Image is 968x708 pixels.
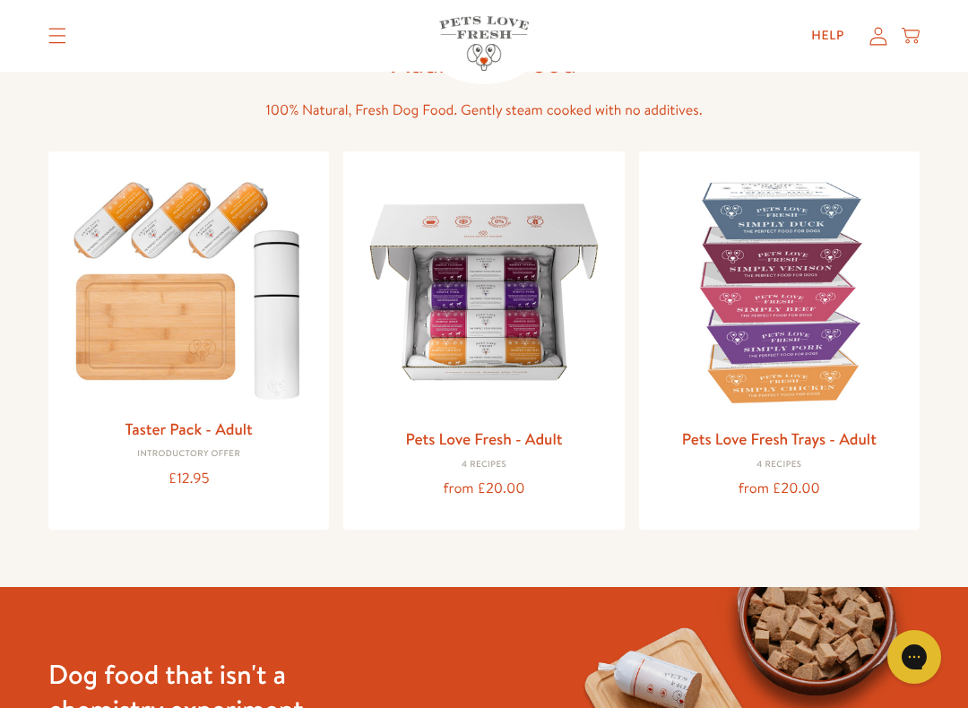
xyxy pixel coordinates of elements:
[358,460,609,471] div: 4 Recipes
[63,166,315,408] img: Taster Pack - Adult
[878,624,950,690] iframe: Gorgias live chat messenger
[439,16,529,71] img: Pets Love Fresh
[653,460,905,471] div: 4 Recipes
[358,477,609,501] div: from £20.00
[405,427,562,450] a: Pets Love Fresh - Adult
[682,427,877,450] a: Pets Love Fresh Trays - Adult
[125,418,253,440] a: Taster Pack - Adult
[34,13,81,58] summary: Translation missing: en.sections.header.menu
[653,477,905,501] div: from £20.00
[653,166,905,418] img: Pets Love Fresh Trays - Adult
[358,166,609,418] img: Pets Love Fresh - Adult
[265,100,702,120] span: 100% Natural, Fresh Dog Food. Gently steam cooked with no additives.
[797,18,859,54] a: Help
[63,467,315,491] div: £12.95
[63,449,315,460] div: Introductory Offer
